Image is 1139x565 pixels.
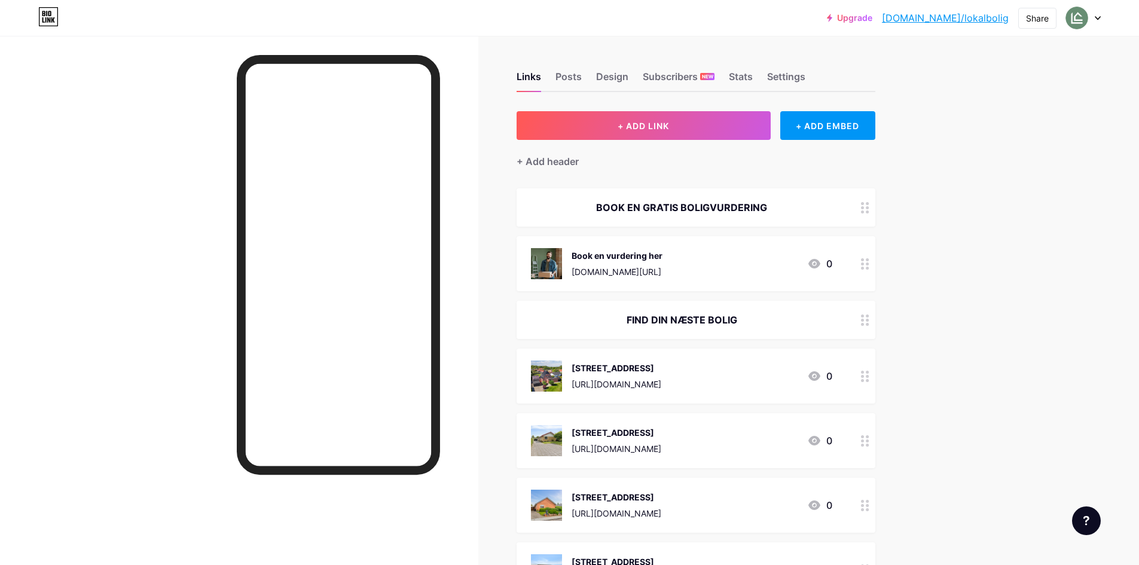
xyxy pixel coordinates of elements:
div: [STREET_ADDRESS] [572,426,661,439]
img: Book en vurdering her [531,248,562,279]
a: Upgrade [827,13,872,23]
div: FIND DIN NÆSTE BOLIG [531,313,832,327]
div: [STREET_ADDRESS] [572,362,661,374]
div: [URL][DOMAIN_NAME] [572,507,661,520]
div: Design [596,69,628,91]
a: [DOMAIN_NAME]/lokalbolig [882,11,1009,25]
div: + ADD EMBED [780,111,875,140]
div: 0 [807,256,832,271]
div: Stats [729,69,753,91]
div: [URL][DOMAIN_NAME] [572,442,661,455]
div: Book en vurdering her [572,249,662,262]
button: + ADD LINK [517,111,771,140]
img: lokalbolig [1065,7,1088,29]
div: Share [1026,12,1049,25]
div: [URL][DOMAIN_NAME] [572,378,661,390]
div: [STREET_ADDRESS] [572,491,661,503]
img: Askvej 54 5250 Odense SV [531,425,562,456]
div: + Add header [517,154,579,169]
img: Pederstrupvej 4, 5210 Odense NV [531,361,562,392]
img: Bjergmarken 16 5260 Odense S [531,490,562,521]
span: NEW [702,73,713,80]
div: Subscribers [643,69,714,91]
div: 0 [807,498,832,512]
div: Posts [555,69,582,91]
div: BOOK EN GRATIS BOLIGVURDERING [531,200,832,215]
div: 0 [807,369,832,383]
div: Settings [767,69,805,91]
div: 0 [807,433,832,448]
span: + ADD LINK [618,121,669,131]
div: Links [517,69,541,91]
div: [DOMAIN_NAME][URL] [572,265,662,278]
